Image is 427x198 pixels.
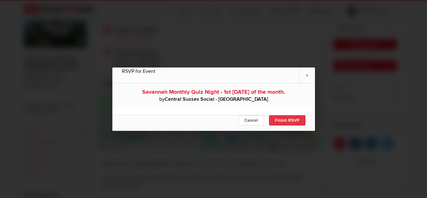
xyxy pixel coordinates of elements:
button: Cancel [238,115,264,125]
div: by [122,96,305,103]
div: RSVP for Event [122,67,305,75]
button: Finish RSVP [269,115,305,125]
b: Central Sussex Social - [GEOGRAPHIC_DATA] [165,96,268,102]
div: Savannah Monthly Quiz Night - 1st [DATE] of the month. [122,88,305,96]
a: × [299,67,315,83]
